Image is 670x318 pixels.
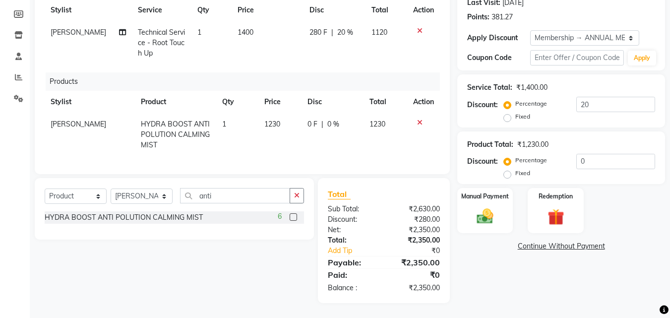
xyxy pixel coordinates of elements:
[258,91,302,113] th: Price
[543,207,569,227] img: _gift.svg
[384,204,447,214] div: ₹2,630.00
[320,246,394,256] a: Add Tip
[515,112,530,121] label: Fixed
[331,27,333,38] span: |
[467,139,513,150] div: Product Total:
[180,188,290,203] input: Search or Scan
[302,91,364,113] th: Disc
[320,235,384,246] div: Total:
[395,246,448,256] div: ₹0
[320,256,384,268] div: Payable:
[51,120,106,128] span: [PERSON_NAME]
[135,91,216,113] th: Product
[515,156,547,165] label: Percentage
[320,283,384,293] div: Balance :
[530,50,624,65] input: Enter Offer / Coupon Code
[264,120,280,128] span: 1230
[467,82,512,93] div: Service Total:
[472,207,498,226] img: _cash.svg
[321,119,323,129] span: |
[384,235,447,246] div: ₹2,350.00
[197,28,201,37] span: 1
[459,241,663,252] a: Continue Without Payment
[320,214,384,225] div: Discount:
[327,119,339,129] span: 0 %
[467,33,530,43] div: Apply Discount
[515,99,547,108] label: Percentage
[539,192,573,201] label: Redemption
[384,256,447,268] div: ₹2,350.00
[371,28,387,37] span: 1120
[384,225,447,235] div: ₹2,350.00
[384,269,447,281] div: ₹0
[364,91,407,113] th: Total
[337,27,353,38] span: 20 %
[45,91,135,113] th: Stylist
[46,72,447,91] div: Products
[309,27,327,38] span: 280 F
[628,51,656,65] button: Apply
[320,225,384,235] div: Net:
[216,91,258,113] th: Qty
[141,120,210,149] span: HYDRA BOOST ANTI POLUTION CALMING MIST
[516,82,548,93] div: ₹1,400.00
[45,212,203,223] div: HYDRA BOOST ANTI POLUTION CALMING MIST
[369,120,385,128] span: 1230
[138,28,185,58] span: Technical Service - Root Touch Up
[461,192,509,201] label: Manual Payment
[467,53,530,63] div: Coupon Code
[320,269,384,281] div: Paid:
[320,204,384,214] div: Sub Total:
[515,169,530,178] label: Fixed
[222,120,226,128] span: 1
[238,28,253,37] span: 1400
[467,100,498,110] div: Discount:
[51,28,106,37] span: [PERSON_NAME]
[407,91,440,113] th: Action
[517,139,548,150] div: ₹1,230.00
[384,283,447,293] div: ₹2,350.00
[278,211,282,222] span: 6
[384,214,447,225] div: ₹280.00
[328,189,351,199] span: Total
[467,156,498,167] div: Discount:
[467,12,489,22] div: Points:
[307,119,317,129] span: 0 F
[491,12,513,22] div: 381.27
